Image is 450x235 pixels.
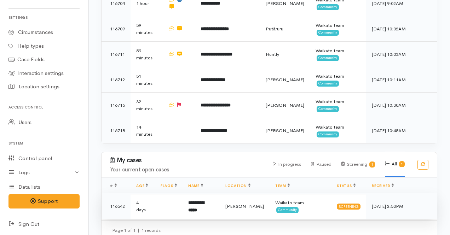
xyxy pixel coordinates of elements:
td: 116718 [102,118,131,143]
a: Location [225,183,250,188]
span: Community [317,4,339,10]
td: Waikato team [310,42,366,67]
span: Community [317,81,339,86]
h4: Your current open cases [110,167,264,173]
span: Community [317,30,339,35]
small: Page 1 of 1 1 records [112,227,161,233]
h3: My cases [110,157,264,164]
b: 1 [371,162,373,167]
td: [DATE] 10:02AM [366,16,437,42]
td: Waikato team [310,67,366,93]
h6: Settings [8,13,80,22]
td: Waikato team [270,193,331,219]
td: [DATE] 10:11AM [366,67,437,93]
span: Huntly [266,51,279,57]
span: [PERSON_NAME] [266,77,304,83]
span: Community [276,207,299,213]
td: Waikato team [310,16,366,42]
td: Waikato team [310,118,366,143]
a: Flags [161,183,177,188]
span: Community [317,106,339,112]
span: # [110,183,117,188]
h6: System [8,139,80,148]
div: All [385,152,405,177]
td: 116712 [102,67,131,93]
td: 14 minutes [131,118,163,143]
td: [DATE] 2:53PM [366,193,437,219]
td: 4 days [131,193,155,219]
b: 1 [401,162,403,166]
span: [PERSON_NAME] [266,128,304,134]
td: 59 minutes [131,42,163,67]
td: [DATE] 10:30AM [366,93,437,118]
a: Status [337,183,356,188]
div: Paused [311,152,331,177]
h6: Access control [8,102,80,112]
span: Putāruru [266,26,283,32]
a: Team [275,183,290,188]
td: [DATE] 10:48AM [366,118,437,143]
span: [PERSON_NAME] [225,203,264,209]
td: [DATE] 10:03AM [366,42,437,67]
td: 116542 [102,193,131,219]
span: Community [317,55,339,61]
span: | [138,227,139,233]
button: Support [8,194,80,208]
a: Received [372,183,394,188]
a: Name [188,183,203,188]
td: 116716 [102,93,131,118]
td: Waikato team [310,93,366,118]
td: 51 minutes [131,67,163,93]
span: [PERSON_NAME] [266,0,304,6]
div: In progress [273,152,301,177]
td: 59 minutes [131,16,163,42]
span: Community [317,131,339,137]
div: Screening [337,204,360,209]
td: 32 minutes [131,93,163,118]
td: 116711 [102,42,131,67]
div: Screening [341,152,375,177]
td: 116709 [102,16,131,42]
a: Age [136,183,148,188]
span: [PERSON_NAME] [266,102,304,108]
